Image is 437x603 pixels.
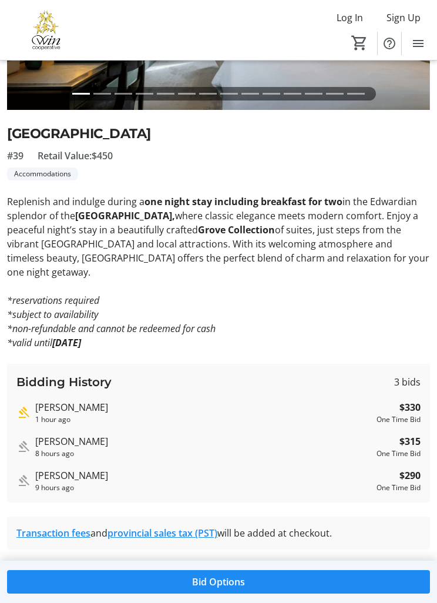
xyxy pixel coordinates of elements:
[7,168,78,180] tr-label-badge: Accommodations
[16,526,421,540] div: and will be added at checkout.
[16,406,31,420] mat-icon: Highest bid
[377,8,430,27] button: Sign Up
[7,570,430,594] button: Bid Options
[377,414,421,425] div: One Time Bid
[35,400,372,414] div: [PERSON_NAME]
[7,294,99,307] em: *reservations required
[38,149,113,163] span: Retail Value: $450
[394,375,421,389] span: 3 bids
[107,527,217,540] a: provincial sales tax (PST)
[16,440,31,454] mat-icon: Outbid
[7,336,52,349] em: *valid until
[337,11,363,25] span: Log In
[35,414,372,425] div: 1 hour ago
[198,223,275,236] strong: Grove Collection
[16,527,90,540] a: Transaction fees
[386,11,421,25] span: Sign Up
[35,448,372,459] div: 8 hours ago
[75,209,175,222] strong: [GEOGRAPHIC_DATA],
[16,474,31,488] mat-icon: Outbid
[7,8,85,52] img: Victoria Women In Need Community Cooperative's Logo
[7,195,430,279] p: Replenish and indulge during a in the Edwardian splendor of the where classic elegance meets mode...
[399,400,421,414] strong: $330
[35,434,372,448] div: [PERSON_NAME]
[399,468,421,483] strong: $290
[52,336,81,349] em: [DATE]
[377,448,421,459] div: One Time Bid
[7,124,430,144] h2: [GEOGRAPHIC_DATA]
[378,32,401,55] button: Help
[7,308,98,321] em: *subject to availability
[35,483,372,493] div: 9 hours ago
[35,468,372,483] div: [PERSON_NAME]
[406,32,430,55] button: Menu
[327,8,372,27] button: Log In
[349,32,370,53] button: Cart
[144,195,342,208] strong: one night stay including breakfast for two
[377,483,421,493] div: One Time Bid
[192,575,245,589] span: Bid Options
[7,149,23,163] span: #39
[16,373,112,391] h3: Bidding History
[399,434,421,448] strong: $315
[7,322,216,335] em: *non-refundable and cannot be redeemed for cash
